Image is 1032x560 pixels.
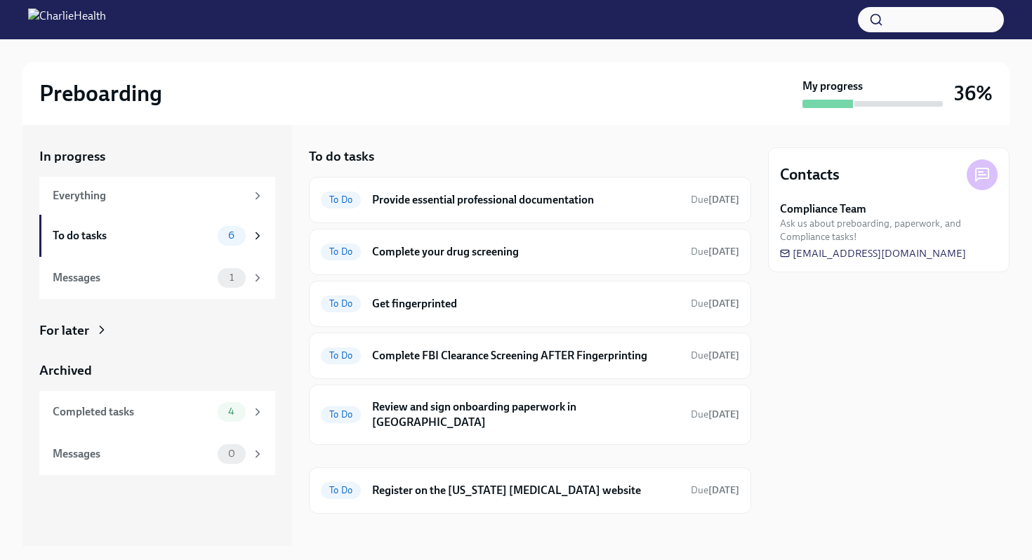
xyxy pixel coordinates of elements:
span: 6 [220,230,243,241]
div: Completed tasks [53,404,212,420]
a: Everything [39,177,275,215]
a: Archived [39,361,275,380]
span: Due [691,298,739,309]
a: To DoRegister on the [US_STATE] [MEDICAL_DATA] websiteDue[DATE] [321,479,739,502]
h6: Complete your drug screening [372,244,680,260]
span: Due [691,194,739,206]
strong: Compliance Team [780,201,866,217]
strong: [DATE] [708,246,739,258]
span: To Do [321,246,361,257]
a: Messages0 [39,433,275,475]
span: To Do [321,350,361,361]
span: September 15th, 2025 09:00 [691,484,739,497]
span: To Do [321,485,361,495]
div: To do tasks [53,228,212,244]
a: To DoReview and sign onboarding paperwork in [GEOGRAPHIC_DATA]Due[DATE] [321,396,739,433]
strong: [DATE] [708,298,739,309]
span: 1 [221,272,242,283]
span: To Do [321,409,361,420]
a: To do tasks6 [39,215,275,257]
a: In progress [39,147,275,166]
strong: My progress [802,79,863,94]
div: For later [39,321,89,340]
span: To Do [321,298,361,309]
strong: [DATE] [708,484,739,496]
a: Completed tasks4 [39,391,275,433]
a: For later [39,321,275,340]
div: Messages [53,270,212,286]
h3: 36% [954,81,993,106]
strong: [DATE] [708,408,739,420]
div: Messages [53,446,212,462]
a: [EMAIL_ADDRESS][DOMAIN_NAME] [780,246,966,260]
span: September 22nd, 2025 09:00 [691,408,739,421]
h2: Preboarding [39,79,162,107]
span: 0 [220,448,244,459]
h6: Review and sign onboarding paperwork in [GEOGRAPHIC_DATA] [372,399,680,430]
div: Everything [53,188,246,204]
span: Due [691,349,739,361]
a: Messages1 [39,257,275,299]
h6: Register on the [US_STATE] [MEDICAL_DATA] website [372,483,680,498]
strong: [DATE] [708,194,739,206]
span: September 19th, 2025 09:00 [691,245,739,258]
span: Due [691,246,739,258]
img: CharlieHealth [28,8,106,31]
h6: Get fingerprinted [372,296,680,312]
span: 4 [220,406,243,417]
span: September 22nd, 2025 09:00 [691,349,739,362]
h4: Contacts [780,164,840,185]
span: September 19th, 2025 09:00 [691,297,739,310]
a: To DoComplete FBI Clearance Screening AFTER FingerprintingDue[DATE] [321,345,739,367]
h5: To do tasks [309,147,374,166]
span: To Do [321,194,361,205]
a: To DoGet fingerprintedDue[DATE] [321,293,739,315]
h6: Complete FBI Clearance Screening AFTER Fingerprinting [372,348,680,364]
h6: Provide essential professional documentation [372,192,680,208]
span: Ask us about preboarding, paperwork, and Compliance tasks! [780,217,998,244]
span: Due [691,408,739,420]
strong: [DATE] [708,349,739,361]
span: Due [691,484,739,496]
a: To DoProvide essential professional documentationDue[DATE] [321,189,739,211]
a: To DoComplete your drug screeningDue[DATE] [321,241,739,263]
